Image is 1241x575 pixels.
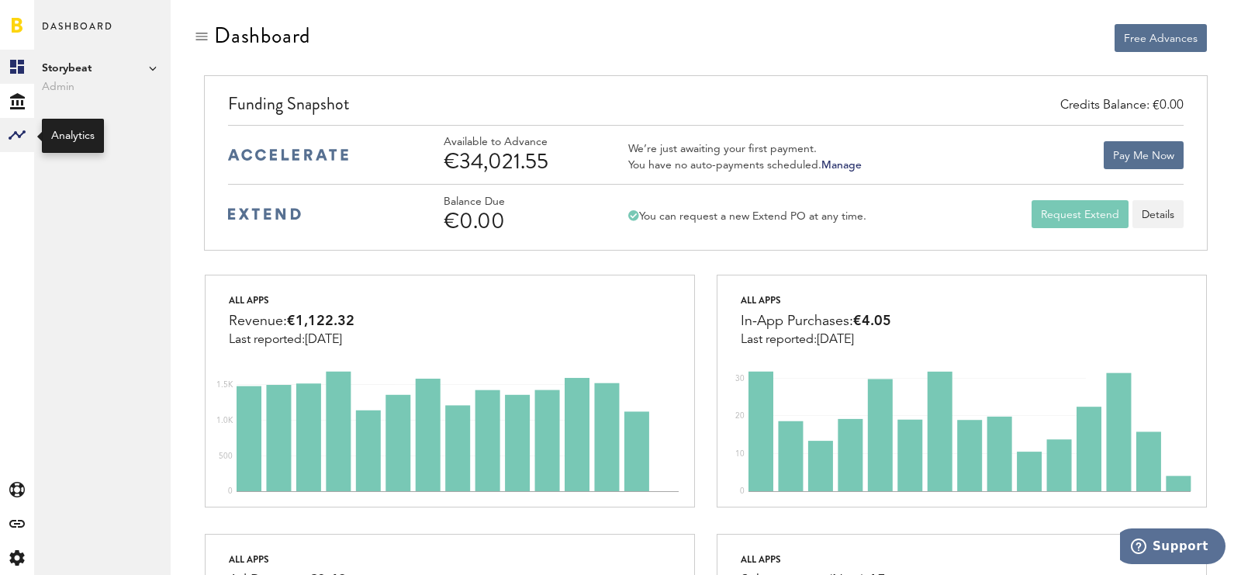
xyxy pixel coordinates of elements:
div: Available to Advance [444,136,591,149]
div: All apps [229,291,354,310]
text: 0 [740,487,745,495]
button: Pay Me Now [1104,141,1184,169]
div: Credits Balance: €0.00 [1060,97,1184,115]
span: [DATE] [305,334,342,346]
div: Revenue: [229,310,354,333]
div: Funding Snapshot [228,92,1184,125]
text: 20 [735,412,745,420]
div: In-App Purchases: [741,310,891,333]
text: 10 [735,450,745,458]
div: Last reported: [741,333,891,347]
span: €1,122.32 [287,314,354,328]
span: [DATE] [817,334,854,346]
div: €34,021.55 [444,149,591,174]
button: Free Advances [1115,24,1207,52]
iframe: Opens a widget where you can find more information [1120,528,1225,567]
text: 30 [735,375,745,383]
div: We’re just awaiting your first payment. [628,142,862,156]
text: 500 [219,452,233,460]
div: Dashboard [214,23,310,48]
a: Details [1132,200,1184,228]
div: All apps [229,550,347,569]
span: €4.05 [853,314,891,328]
div: All apps [741,291,891,310]
div: You have no auto-payments scheduled. [628,158,862,172]
div: Analytics [51,128,95,144]
a: Manage [821,160,862,171]
span: Storybeat [42,59,163,78]
span: Dashboard [42,17,113,50]
div: All apps [741,550,886,569]
text: 1.5K [216,381,233,389]
div: Balance Due [444,196,591,209]
img: extend-medium-blue-logo.svg [228,208,301,220]
text: 0 [228,487,233,495]
div: Last reported: [229,333,354,347]
button: Request Extend [1032,200,1129,228]
div: €0.00 [444,209,591,234]
img: accelerate-medium-blue-logo.svg [228,149,348,161]
div: You can request a new Extend PO at any time. [628,210,866,223]
text: 1.0K [216,417,233,424]
span: Admin [42,78,163,96]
